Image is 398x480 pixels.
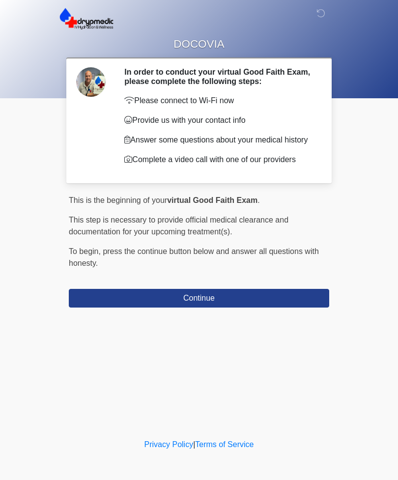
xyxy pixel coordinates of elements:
[124,114,314,126] p: Provide us with your contact info
[69,216,288,236] span: This step is necessary to provide official medical clearance and documentation for your upcoming ...
[124,134,314,146] p: Answer some questions about your medical history
[59,7,114,30] img: DrypMedic IV Hydration & Wellness Logo
[193,440,195,449] a: |
[124,154,314,166] p: Complete a video call with one of our providers
[195,440,254,449] a: Terms of Service
[61,35,337,54] h1: DOCOVIA
[76,67,106,97] img: Agent Avatar
[69,247,103,255] span: To begin,
[257,196,259,204] span: .
[124,95,314,107] p: Please connect to Wi-Fi now
[69,289,329,308] button: Continue
[69,196,167,204] span: This is the beginning of your
[167,196,257,204] strong: virtual Good Faith Exam
[124,67,314,86] h2: In order to conduct your virtual Good Faith Exam, please complete the following steps:
[144,440,194,449] a: Privacy Policy
[69,247,319,267] span: press the continue button below and answer all questions with honesty.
